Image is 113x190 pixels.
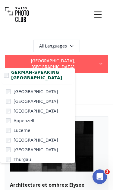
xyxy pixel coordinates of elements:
span: 3 [105,169,110,174]
img: Swiss photo club [5,2,29,27]
span: [GEOGRAPHIC_DATA] [14,137,58,143]
span: Lucerne [14,127,30,133]
span: German-speaking [GEOGRAPHIC_DATA] [11,70,71,80]
button: Menu [88,4,108,25]
span: Thurgau [14,156,31,162]
input: German-speaking [GEOGRAPHIC_DATA] [4,73,9,78]
iframe: Intercom live chat [93,169,107,184]
span: [GEOGRAPHIC_DATA] [14,108,58,114]
input: [GEOGRAPHIC_DATA] [6,109,11,113]
input: [GEOGRAPHIC_DATA] [6,138,11,142]
input: Appenzell [6,118,11,123]
button: All Languages [33,40,80,52]
input: [GEOGRAPHIC_DATA] [6,147,11,152]
span: [GEOGRAPHIC_DATA] [14,98,58,104]
input: Thurgau [6,157,11,162]
h3: Architecture et ombres: Elysee [10,181,103,188]
span: All Languages [34,41,79,51]
input: Lucerne [6,128,11,133]
span: [GEOGRAPHIC_DATA] [14,147,58,153]
span: Appenzell [14,118,34,124]
button: [GEOGRAPHIC_DATA], [GEOGRAPHIC_DATA] [5,55,108,73]
input: [GEOGRAPHIC_DATA] [6,89,11,94]
span: [GEOGRAPHIC_DATA] [14,89,58,95]
input: [GEOGRAPHIC_DATA] [6,99,11,104]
